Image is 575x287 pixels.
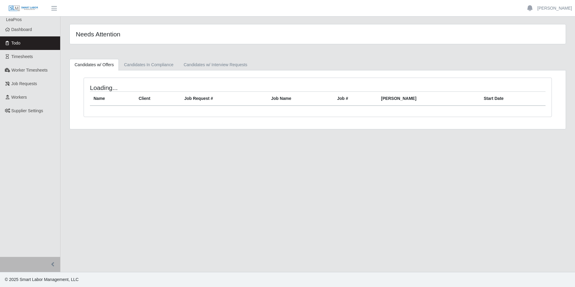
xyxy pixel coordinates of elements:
th: [PERSON_NAME] [377,92,480,106]
th: Name [90,92,135,106]
th: Job Name [268,92,334,106]
h4: Loading... [90,84,275,91]
span: Job Requests [11,81,37,86]
span: Timesheets [11,54,33,59]
a: Candidates w/ Offers [69,59,119,71]
a: Candidates In Compliance [119,59,178,71]
a: [PERSON_NAME] [537,5,572,11]
span: Dashboard [11,27,32,32]
th: Job # [334,92,377,106]
th: Start Date [480,92,546,106]
span: Workers [11,95,27,100]
span: LeaPros [6,17,22,22]
span: Supplier Settings [11,108,43,113]
a: Candidates w/ Interview Requests [179,59,253,71]
span: © 2025 Smart Labor Management, LLC [5,277,78,282]
h4: Needs Attention [76,30,272,38]
th: Client [135,92,181,106]
span: Worker Timesheets [11,68,48,73]
th: Job Request # [181,92,268,106]
img: SLM Logo [8,5,38,12]
span: Todo [11,41,20,45]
